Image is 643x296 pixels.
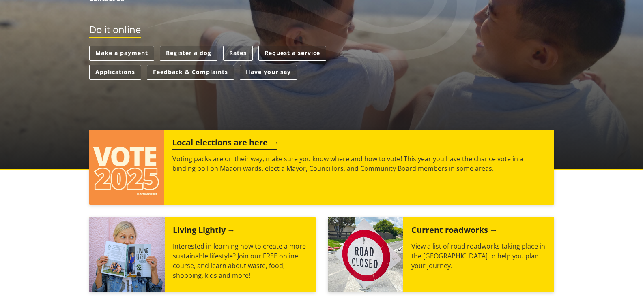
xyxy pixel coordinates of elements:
[173,241,308,280] p: Interested in learning how to create a more sustainable lifestyle? Join our FREE online course, a...
[411,225,498,237] h2: Current roadworks
[89,130,554,205] a: Local elections are here Voting packs are on their way, make sure you know where and how to vote!...
[160,46,217,61] a: Register a dog
[89,24,141,38] h2: Do it online
[89,46,154,61] a: Make a payment
[89,217,316,292] a: Living Lightly Interested in learning how to create a more sustainable lifestyle? Join our FREE o...
[606,262,635,291] iframe: Messenger Launcher
[328,217,554,292] a: Current roadworks View a list of road roadworks taking place in the [GEOGRAPHIC_DATA] to help you...
[173,225,235,237] h2: Living Lightly
[328,217,403,292] img: Road closed sign
[172,138,277,150] h2: Local elections are here
[89,65,141,80] a: Applications
[89,217,165,292] img: Mainstream Green Workshop Series
[223,46,253,61] a: Rates
[89,130,165,205] img: Vote 2025
[258,46,326,61] a: Request a service
[147,65,234,80] a: Feedback & Complaints
[240,65,297,80] a: Have your say
[172,154,546,173] p: Voting packs are on their way, make sure you know where and how to vote! This year you have the c...
[411,241,546,270] p: View a list of road roadworks taking place in the [GEOGRAPHIC_DATA] to help you plan your journey.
